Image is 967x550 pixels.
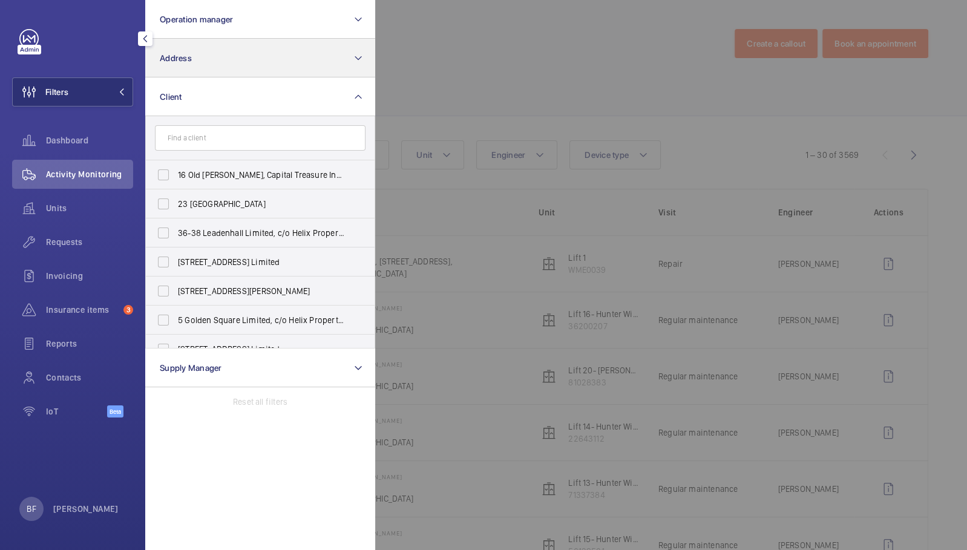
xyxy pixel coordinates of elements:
[46,405,107,417] span: IoT
[107,405,123,417] span: Beta
[12,77,133,106] button: Filters
[46,270,133,282] span: Invoicing
[53,503,119,515] p: [PERSON_NAME]
[46,236,133,248] span: Requests
[46,304,119,316] span: Insurance items
[46,134,133,146] span: Dashboard
[46,202,133,214] span: Units
[46,338,133,350] span: Reports
[46,372,133,384] span: Contacts
[46,168,133,180] span: Activity Monitoring
[123,305,133,315] span: 3
[45,86,68,98] span: Filters
[27,503,36,515] p: BF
